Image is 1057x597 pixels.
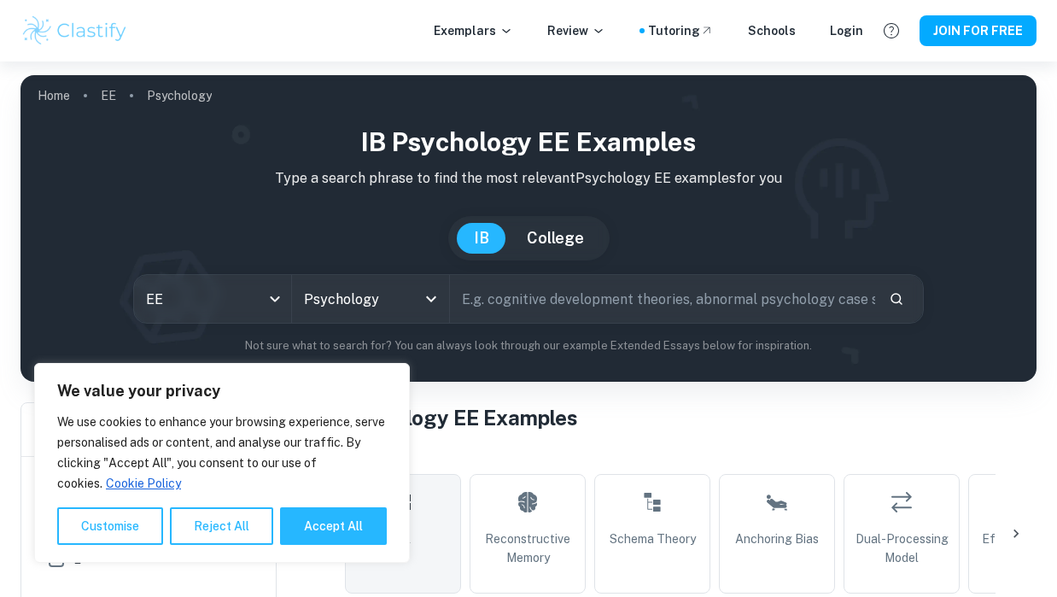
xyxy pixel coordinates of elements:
h1: IB Psychology EE examples [34,123,1023,161]
a: Tutoring [648,21,714,40]
h1: All Psychology EE Examples [304,402,1037,433]
span: Schema Theory [610,530,696,548]
img: profile cover [20,75,1037,382]
button: IB [457,223,506,254]
a: Login [830,21,863,40]
button: JOIN FOR FREE [920,15,1037,46]
button: Accept All [280,507,387,545]
p: Exemplars [434,21,513,40]
button: Reject All [170,507,273,545]
a: EE [101,84,116,108]
button: Search [882,284,911,313]
a: Cookie Policy [105,476,182,491]
p: Type a search phrase to find the most relevant Psychology EE examples for you [34,168,1023,189]
a: Home [38,84,70,108]
div: We value your privacy [34,363,410,563]
button: Customise [57,507,163,545]
button: Open [419,287,443,311]
div: EE [134,275,291,323]
button: College [510,223,601,254]
input: E.g. cognitive development theories, abnormal psychology case studies, social psychology experime... [450,275,876,323]
h6: Topic [304,447,1037,467]
p: Psychology [147,86,212,105]
img: Clastify logo [20,14,129,48]
span: Reconstructive Memory [477,530,578,567]
p: We use cookies to enhance your browsing experience, serve personalised ads or content, and analys... [57,412,387,494]
p: Review [547,21,605,40]
a: Schools [748,21,796,40]
span: Dual-Processing Model [851,530,952,567]
p: We value your privacy [57,381,387,401]
button: Help and Feedback [877,16,906,45]
span: Anchoring Bias [735,530,819,548]
p: Not sure what to search for? You can always look through our example Extended Essays below for in... [34,337,1023,354]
